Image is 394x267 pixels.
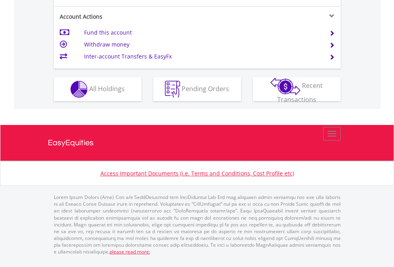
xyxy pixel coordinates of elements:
[48,125,347,161] a: EasyEquities
[89,84,125,93] span: All Holdings
[54,77,141,101] button: All Holdings
[100,170,294,177] a: Access Important Documents (i.e. Terms and Conditions, Cost Profile etc)
[84,39,320,51] td: Withdraw money
[54,194,341,255] p: Lorem Ipsum Dolors (Ame) Con a/e SeddOeiusmod tem InciDiduntut Lab Etd mag aliquaen admin veniamq...
[84,27,320,39] td: Fund this account
[153,77,241,101] button: Pending Orders
[165,81,180,98] img: pending_instructions-wht.png
[253,77,341,101] button: Recent Transactions
[71,81,88,98] img: holdings-wht.png
[182,84,229,93] span: Pending Orders
[54,13,197,21] div: Account Actions
[84,51,320,62] td: Inter-account Transfers & EasyFx
[110,248,150,255] a: please read more:
[271,78,300,95] img: transactions-zar-wht.png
